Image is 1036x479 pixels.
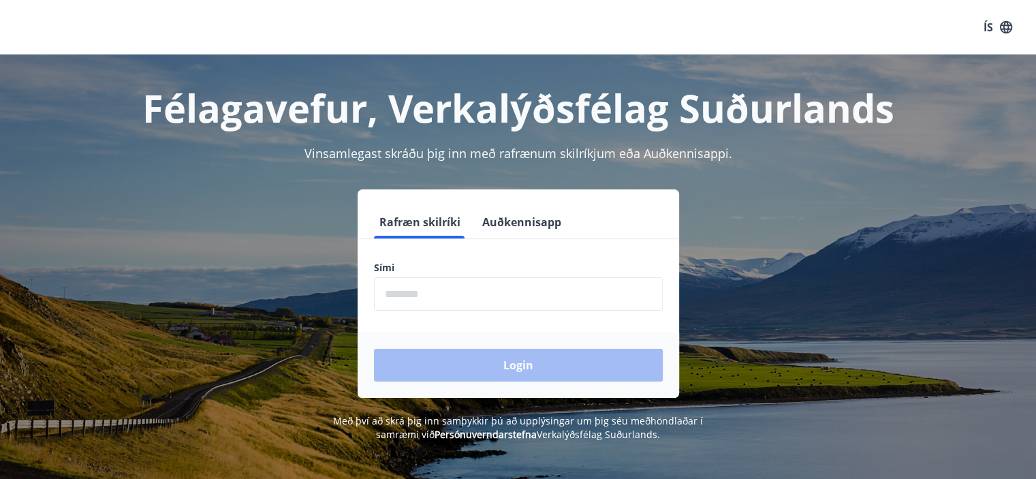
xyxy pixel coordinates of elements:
[304,145,732,161] span: Vinsamlegast skráðu þig inn með rafrænum skilríkjum eða Auðkennisappi.
[333,414,703,441] span: Með því að skrá þig inn samþykkir þú að upplýsingar um þig séu meðhöndlaðar í samræmi við Verkalý...
[976,15,1020,40] button: ÍS
[477,206,567,238] button: Auðkennisapp
[374,206,466,238] button: Rafræn skilríki
[435,428,537,441] a: Persónuverndarstefna
[44,82,992,134] h1: Félagavefur, Verkalýðsfélag Suðurlands
[374,261,663,275] label: Sími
